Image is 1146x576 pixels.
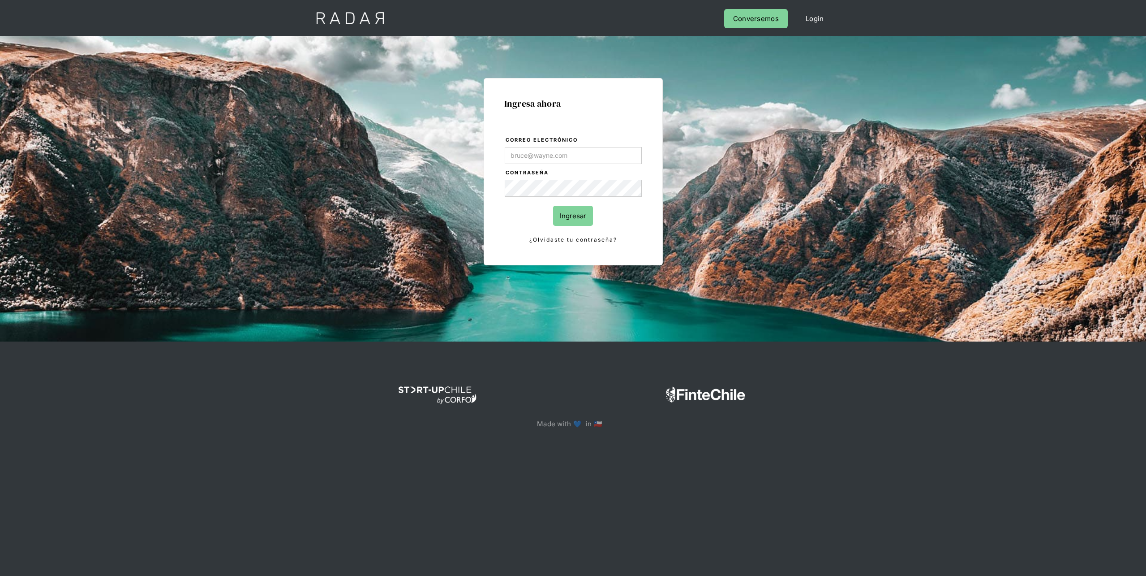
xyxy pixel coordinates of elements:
[506,136,642,145] label: Correo electrónico
[724,9,788,28] a: Conversemos
[504,135,642,245] form: Login Form
[506,169,642,178] label: Contraseña
[797,9,833,28] a: Login
[537,418,609,430] p: Made with 💙 in 🇨🇱
[505,235,642,245] a: ¿Olvidaste tu contraseña?
[553,206,593,226] input: Ingresar
[504,99,642,108] h1: Ingresa ahora
[505,147,642,164] input: bruce@wayne.com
